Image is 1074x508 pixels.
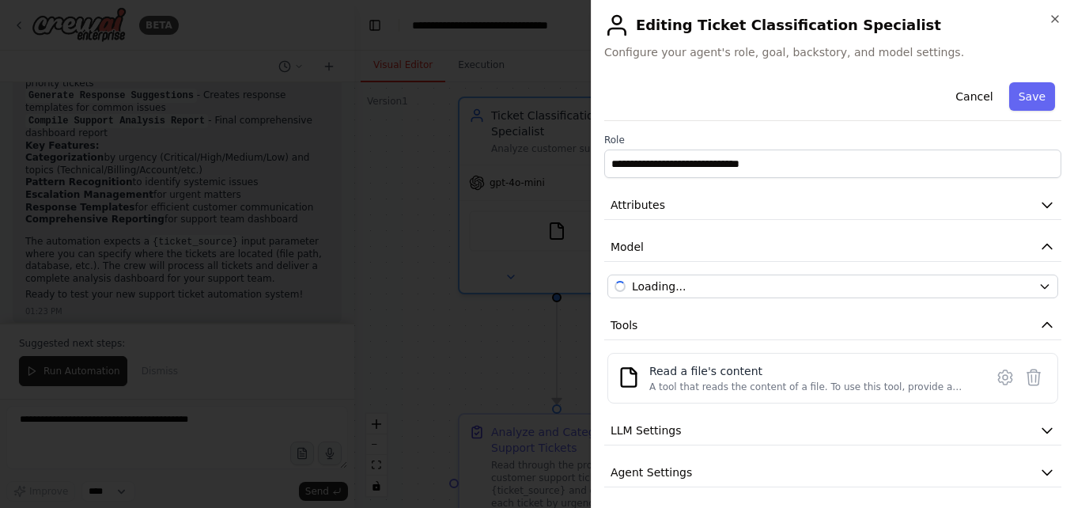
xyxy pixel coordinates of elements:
div: Read a file's content [649,363,975,379]
div: A tool that reads the content of a file. To use this tool, provide a 'file_path' parameter with t... [649,381,975,393]
button: Attributes [604,191,1061,220]
button: Save [1009,82,1055,111]
button: LLM Settings [604,416,1061,445]
span: openai/gpt-4o-mini [632,279,686,294]
span: LLM Settings [611,423,682,438]
button: Configure tool [991,363,1019,392]
button: Loading... [607,275,1058,298]
button: Tools [604,311,1061,340]
span: Configure your agent's role, goal, backstory, and model settings. [604,44,1061,60]
span: Agent Settings [611,464,692,480]
img: FileReadTool [618,366,640,389]
button: Cancel [946,82,1002,111]
button: Model [604,233,1061,262]
label: Role [604,134,1061,146]
button: Agent Settings [604,458,1061,487]
span: Model [611,239,644,255]
button: Delete tool [1019,363,1048,392]
h2: Editing Ticket Classification Specialist [604,13,1061,38]
span: Tools [611,317,638,333]
span: Attributes [611,197,665,213]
